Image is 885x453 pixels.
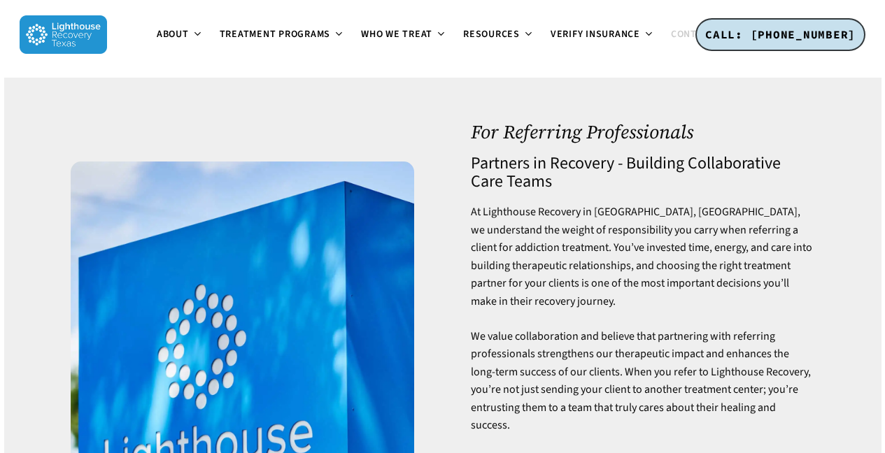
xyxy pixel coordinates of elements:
[20,15,107,54] img: Lighthouse Recovery Texas
[211,29,353,41] a: Treatment Programs
[695,18,865,52] a: CALL: [PHONE_NUMBER]
[471,122,814,143] h1: For Referring Professionals
[471,329,811,433] span: We value collaboration and believe that partnering with referring professionals strengthens our t...
[705,27,856,41] span: CALL: [PHONE_NUMBER]
[148,29,211,41] a: About
[471,204,812,309] span: At Lighthouse Recovery in [GEOGRAPHIC_DATA], [GEOGRAPHIC_DATA], we understand the weight of respo...
[463,27,520,41] span: Resources
[671,27,714,41] span: Contact
[542,29,663,41] a: Verify Insurance
[471,154,814,191] h4: Partners in Recovery - Building Collaborative Care Teams
[551,27,640,41] span: Verify Insurance
[157,27,189,41] span: About
[663,29,737,41] a: Contact
[353,29,455,41] a: Who We Treat
[361,27,432,41] span: Who We Treat
[220,27,331,41] span: Treatment Programs
[455,29,542,41] a: Resources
